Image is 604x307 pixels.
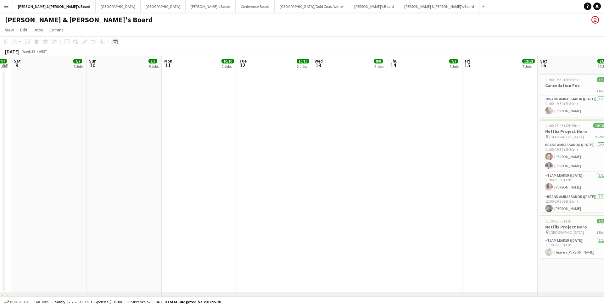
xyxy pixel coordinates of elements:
button: [PERSON_NAME] & [PERSON_NAME]'s Board [399,0,479,13]
span: Budgeted [10,300,28,304]
span: 10 [88,62,97,69]
span: Sun [89,58,97,64]
div: 2 Jobs [374,64,384,69]
a: Jobs [31,26,46,34]
button: [GEOGRAPHIC_DATA]/Gold Coast Winter [275,0,349,13]
span: Fri [465,58,470,64]
button: [PERSON_NAME] & [PERSON_NAME]'s Board [13,0,96,13]
span: Edit [20,27,27,33]
div: 2 Jobs [450,64,459,69]
div: [DATE] [5,48,20,55]
button: [PERSON_NAME]'s Board [349,0,399,13]
span: All jobs [35,299,50,304]
span: 9 [13,62,21,69]
span: Thu [390,58,398,64]
div: 2 Jobs [222,64,234,69]
span: 16 [539,62,547,69]
span: 11 [163,62,172,69]
span: Week 32 [21,49,36,54]
span: 7/7 [73,59,82,63]
span: View [5,27,14,33]
span: 10/10 [221,59,234,63]
button: [GEOGRAPHIC_DATA] [141,0,186,13]
div: Gemba [10,294,25,300]
span: 8/8 [374,59,383,63]
span: Mon [164,58,172,64]
div: 6 Jobs [74,64,83,69]
span: 11:30-22:30 (11h) [545,219,573,223]
button: [PERSON_NAME]'s Board [186,0,236,13]
span: 5/5 [148,59,157,63]
div: 7 Jobs [523,64,534,69]
a: View [3,26,16,34]
span: 15 [464,62,470,69]
span: Jobs [34,27,43,33]
span: Total Budgeted $2 290 095.20 [167,299,221,304]
h1: [PERSON_NAME] & [PERSON_NAME]'s Board [5,15,153,25]
app-user-avatar: Jenny Tu [591,16,599,24]
span: 12/12 [522,59,535,63]
span: 12 [238,62,247,69]
a: Edit [18,26,30,34]
button: Conference Board [236,0,275,13]
span: Sat [14,58,21,64]
span: 7/7 [449,59,458,63]
button: [GEOGRAPHIC_DATA] [96,0,141,13]
span: 13 [314,62,323,69]
span: Comms [49,27,64,33]
span: [GEOGRAPHIC_DATA] [549,230,584,235]
span: 11:00-19:30 (8h30m) [545,77,578,82]
span: Sat [540,58,547,64]
span: 10/10 [297,59,309,63]
div: Salary $2 266 095.85 + Expenses $815.00 + Subsistence $23 184.35 = [55,299,221,304]
span: 11:00-23:45 (12h45m) [545,123,580,128]
div: 5 Jobs [149,64,159,69]
div: 2 Jobs [297,64,309,69]
a: Comms [47,26,66,34]
span: 14 [389,62,398,69]
span: [GEOGRAPHIC_DATA] [549,134,584,139]
button: Budgeted [3,299,29,305]
span: Wed [315,58,323,64]
span: Tue [239,58,247,64]
div: AEST [39,49,47,54]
